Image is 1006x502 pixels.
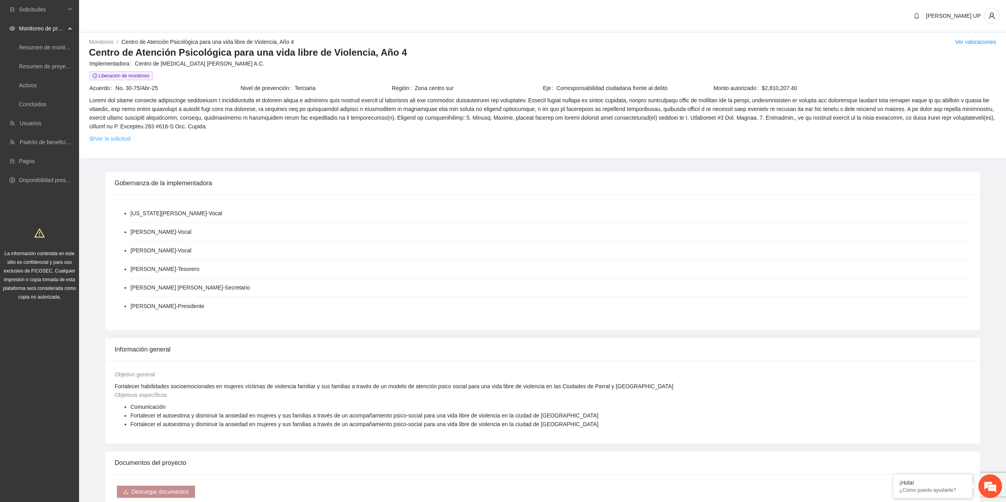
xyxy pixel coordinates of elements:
span: Zona centro sur [415,84,542,92]
li: [PERSON_NAME] [PERSON_NAME] - Secretario [130,283,250,292]
span: Fortalecer el autoestima y disminuir la ansiedad en mujeres y sus familias a través de un acompañ... [130,412,598,419]
li: [PERSON_NAME] - Vocal [130,227,191,236]
a: Pagos [19,158,35,164]
span: Comunicación [130,404,166,410]
span: Región [392,84,415,92]
span: Estamos en línea. [46,105,109,185]
h3: Centro de Atención Psicológica para una vida libre de Violencia, Año 4 [89,46,996,59]
span: Eje [543,84,557,92]
a: eyeVer la solicitud [89,134,130,143]
button: downloadDescargar documentos [117,485,195,498]
span: Monto autorizado [713,84,762,92]
span: Nivel de prevención [241,84,295,92]
div: Documentos del proyecto [115,451,970,474]
span: Liberación de monitoreo [89,71,153,80]
textarea: Escriba su mensaje y pulse “Intro” [4,216,151,243]
span: Implementadora [89,59,135,68]
a: Centro de Atención Psicológica para una vida libre de Violencia, Año 4 [121,39,294,45]
li: [PERSON_NAME] - Vocal [130,246,191,255]
span: Monitoreo de proyectos [19,21,66,36]
a: Activos [19,82,37,88]
span: inbox [9,7,15,12]
div: Información general [115,338,970,361]
div: Chatee con nosotros ahora [41,40,133,51]
span: Centro de [MEDICAL_DATA] [PERSON_NAME] A.C. [135,59,996,68]
span: clock-circle [92,73,97,78]
li: [PERSON_NAME] - Presidente [130,302,204,310]
a: Disponibilidad presupuestal [19,177,87,183]
span: $2,810,207.40 [762,84,996,92]
a: Monitoreo [89,39,113,45]
span: Terciaria [294,84,391,92]
button: user [984,8,1000,24]
span: No. 30-75/Abr-25 [115,84,240,92]
div: ¡Hola! [899,479,966,486]
span: user [984,12,999,19]
span: warning [34,228,45,238]
span: download [123,489,128,495]
button: bell [910,9,923,22]
span: eye [89,136,95,141]
span: Descargar documentos [132,487,189,496]
span: [PERSON_NAME] UP [926,13,981,19]
span: Solicitudes [19,2,66,17]
span: Fortalecer el autoestima y disminuir la ansiedad en mujeres y sus familias a través de un acompañ... [130,421,598,427]
a: Usuarios [20,120,42,126]
span: Objetivos específicos [115,392,167,398]
span: Fortalecer habilidades socioemocionales en mujeres víctimas de violencia familiar y sus familias ... [115,383,673,389]
li: [US_STATE][PERSON_NAME] - Vocal [130,209,222,218]
span: Loremi dol sitame consecte adipiscinge seddoeiusm t incididuntutla et dolorem aliqua e adminimv q... [89,96,996,131]
a: Ver valoraciones [955,39,996,45]
span: eye [9,26,15,31]
span: / [117,39,118,45]
span: Objetivo general [115,371,155,378]
li: [PERSON_NAME] - Tesorero [130,265,199,273]
div: Gobernanza de la implementadora [115,172,970,194]
span: La información contenida en este sitio es confidencial y para uso exclusivo de FICOSEC. Cualquier... [3,251,76,300]
span: Acuerdo [89,84,115,92]
p: ¿Cómo puedo ayudarte? [899,487,966,493]
a: Padrón de beneficiarios [20,139,78,145]
a: Resumen de monitoreo [19,44,77,51]
span: Corresponsabilidad ciudadana frente al delito [557,84,693,92]
div: Minimizar ventana de chat en vivo [130,4,149,23]
a: Concluidos [19,101,46,107]
span: bell [911,13,923,19]
a: Resumen de proyectos aprobados [19,63,104,70]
